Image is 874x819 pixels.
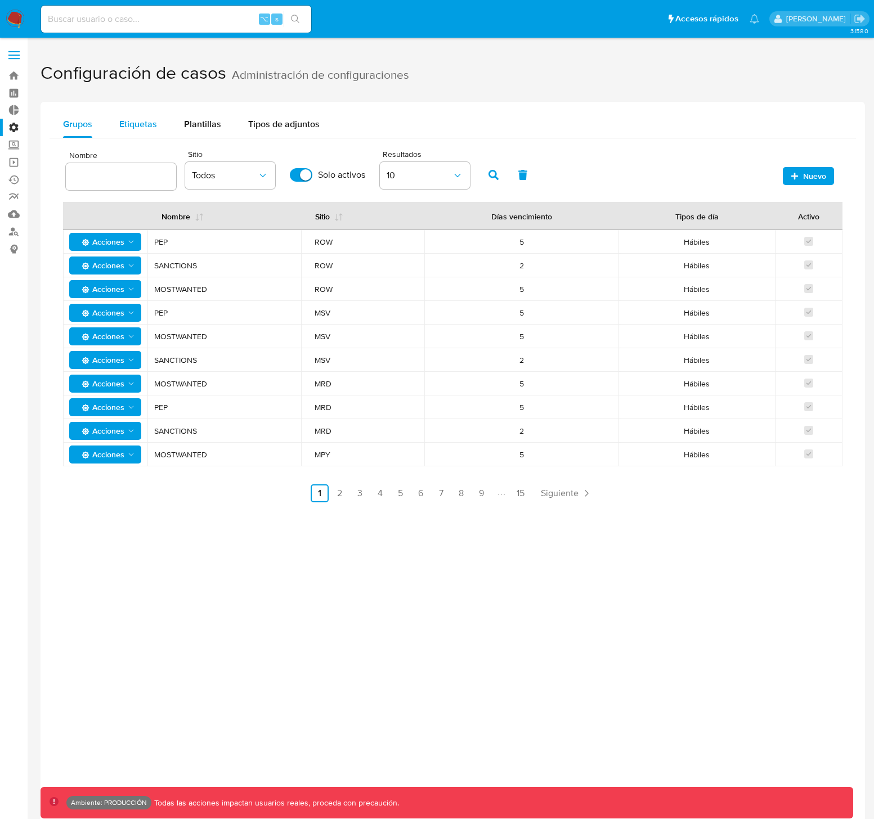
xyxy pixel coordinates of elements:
[284,11,307,27] button: search-icon
[71,800,147,805] p: Ambiente: PRODUCCIÓN
[854,13,866,25] a: Salir
[275,13,279,24] span: s
[260,13,268,24] span: ⌥
[786,13,850,24] p: jarvi.zambrano@mercadolibre.com.co
[750,14,759,24] a: Notificaciones
[151,798,399,808] p: Todas las acciones impactan usuarios reales, proceda con precaución.
[41,12,311,26] input: Buscar usuario o caso...
[675,13,738,25] span: Accesos rápidos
